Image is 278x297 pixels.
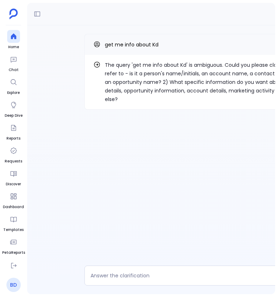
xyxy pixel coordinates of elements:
[2,250,25,256] span: PetaReports
[7,44,20,50] span: Home
[3,204,24,210] span: Dashboard
[6,278,21,292] a: BD
[3,227,24,233] span: Templates
[5,113,23,119] span: Deep Dive
[3,213,24,233] a: Templates
[105,41,158,48] span: get me info about Kd
[5,158,22,164] span: Requests
[5,99,23,119] a: Deep Dive
[3,190,24,210] a: Dashboard
[5,144,22,164] a: Requests
[7,67,20,73] span: Chat
[6,181,21,187] span: Discover
[9,9,18,19] img: petavue logo
[2,236,25,256] a: PetaReports
[6,121,20,141] a: Reports
[6,167,21,187] a: Discover
[6,136,20,141] span: Reports
[7,90,20,96] span: Explore
[7,53,20,73] a: Chat
[7,30,20,50] a: Home
[7,76,20,96] a: Explore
